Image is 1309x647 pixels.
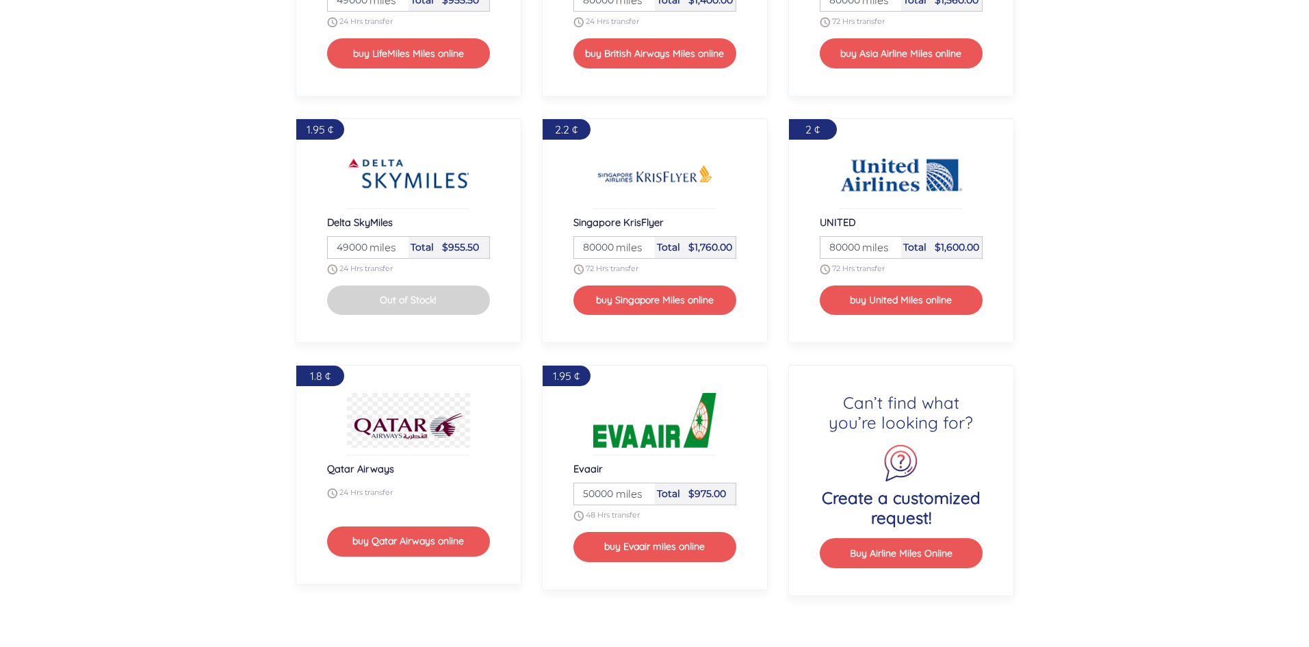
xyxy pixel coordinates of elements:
span: Total [903,241,926,253]
span: $975.00 [688,487,726,500]
span: Total [657,487,680,500]
img: Buy Evaair Airline miles online [593,393,716,448]
span: 24 Hrs transfer [586,17,639,27]
span: $1,600.00 [935,241,979,253]
span: 1.95 ¢ [307,123,333,136]
button: buy LifeMiles Miles online [327,38,490,68]
button: buy United Miles online [820,286,983,315]
span: Singapore KrisFlyer [573,216,664,229]
h4: Can’t find what you’re looking for? [820,393,983,433]
span: 48 Hrs transfer [586,511,640,520]
span: UNITED [820,216,855,229]
span: miles [855,239,889,255]
button: Out of Stock! [327,286,490,315]
img: schedule.png [327,488,337,498]
span: miles [363,239,396,255]
span: $1,760.00 [688,241,732,253]
h4: Create a customized request! [820,488,983,528]
span: 1.8 ¢ [310,369,331,383]
img: schedule.png [573,264,584,275]
button: Buy Airline Miles Online [820,538,983,568]
a: buy Qatar Airways online [327,533,490,547]
span: 1.95 ¢ [553,369,580,383]
span: $955.50 [442,241,479,253]
span: Total [411,241,434,253]
span: 2.2 ¢ [555,123,578,136]
span: Total [657,241,680,253]
button: buy Singapore Miles online [573,286,736,315]
span: miles [609,485,643,502]
img: schedule.png [573,17,584,27]
img: question icon [881,444,920,483]
span: Qatar Airways [327,462,394,475]
span: 72 Hrs transfer [832,17,885,27]
span: 72 Hrs transfer [586,264,638,273]
button: buy Evaair miles online [573,532,736,561]
img: Buy Singapore KrisFlyer Airline miles online [593,147,716,201]
span: Delta SkyMiles [327,216,393,229]
img: schedule.png [327,17,337,27]
span: Evaair [573,462,603,475]
button: buy Asia Airline Miles online [820,38,983,68]
img: Buy Qatar Airways Airline miles online [347,393,470,448]
button: buy British Airways Miles online [573,38,736,68]
img: schedule.png [573,511,584,521]
span: 24 Hrs transfer [339,17,393,27]
span: 24 Hrs transfer [339,264,393,273]
img: Buy Delta SkyMiles Airline miles online [347,147,470,201]
img: schedule.png [327,264,337,275]
img: schedule.png [820,17,830,27]
span: 24 Hrs transfer [339,488,393,498]
img: schedule.png [820,264,830,275]
span: 2 ¢ [805,123,820,136]
span: 72 Hrs transfer [832,264,885,273]
span: miles [609,239,643,255]
img: Buy UNITED Airline miles online [840,147,963,201]
button: buy Qatar Airways online [327,527,490,556]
